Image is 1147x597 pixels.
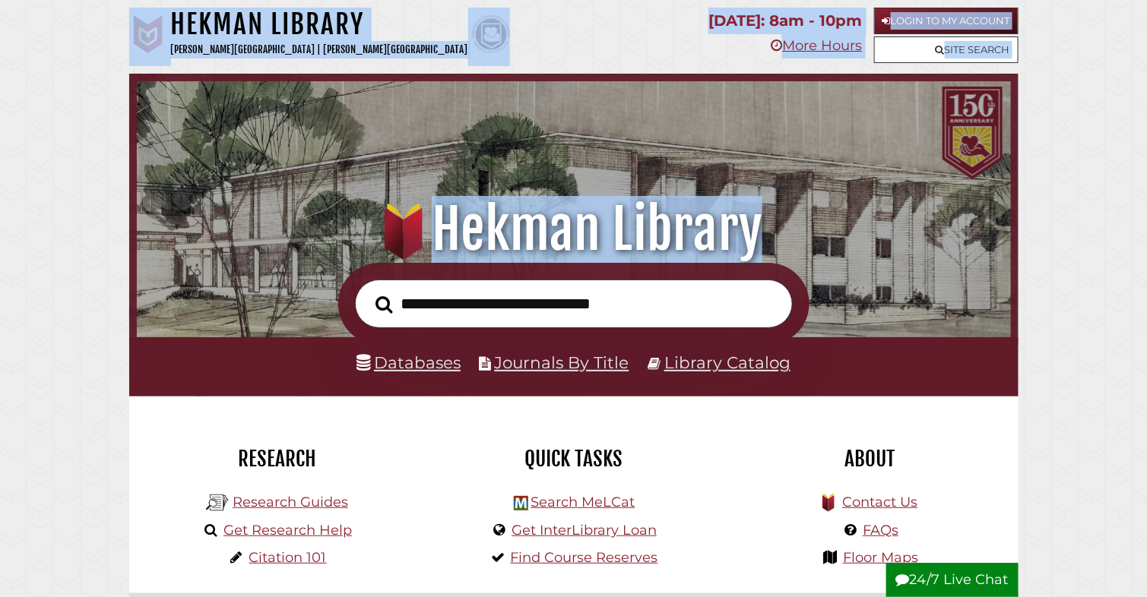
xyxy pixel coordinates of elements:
a: Get InterLibrary Loan [512,522,657,539]
a: Search MeLCat [531,494,635,510]
i: Search [376,295,393,313]
p: [PERSON_NAME][GEOGRAPHIC_DATA] | [PERSON_NAME][GEOGRAPHIC_DATA] [171,41,468,58]
h1: Hekman Library [154,196,993,263]
p: [DATE]: 8am - 10pm [708,8,862,34]
img: Hekman Library Logo [514,496,528,510]
a: Research Guides [233,494,348,510]
a: Databases [356,352,461,372]
a: More Hours [771,37,862,54]
a: Find Course Reserves [511,549,658,566]
img: Calvin Theological Seminary [472,15,510,53]
img: Hekman Library Logo [206,491,229,514]
h2: About [734,446,1007,472]
a: Journals By Title [495,352,629,372]
a: FAQs [863,522,898,539]
button: Search [369,292,401,317]
img: Calvin University [129,15,167,53]
a: Citation 101 [249,549,327,566]
h2: Quick Tasks [437,446,711,472]
h2: Research [141,446,414,472]
a: Floor Maps [843,549,918,566]
h1: Hekman Library [171,8,468,41]
a: Get Research Help [223,522,352,539]
a: Site Search [874,36,1019,63]
a: Contact Us [842,494,917,510]
a: Library Catalog [664,352,791,372]
a: Login to My Account [874,8,1019,34]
